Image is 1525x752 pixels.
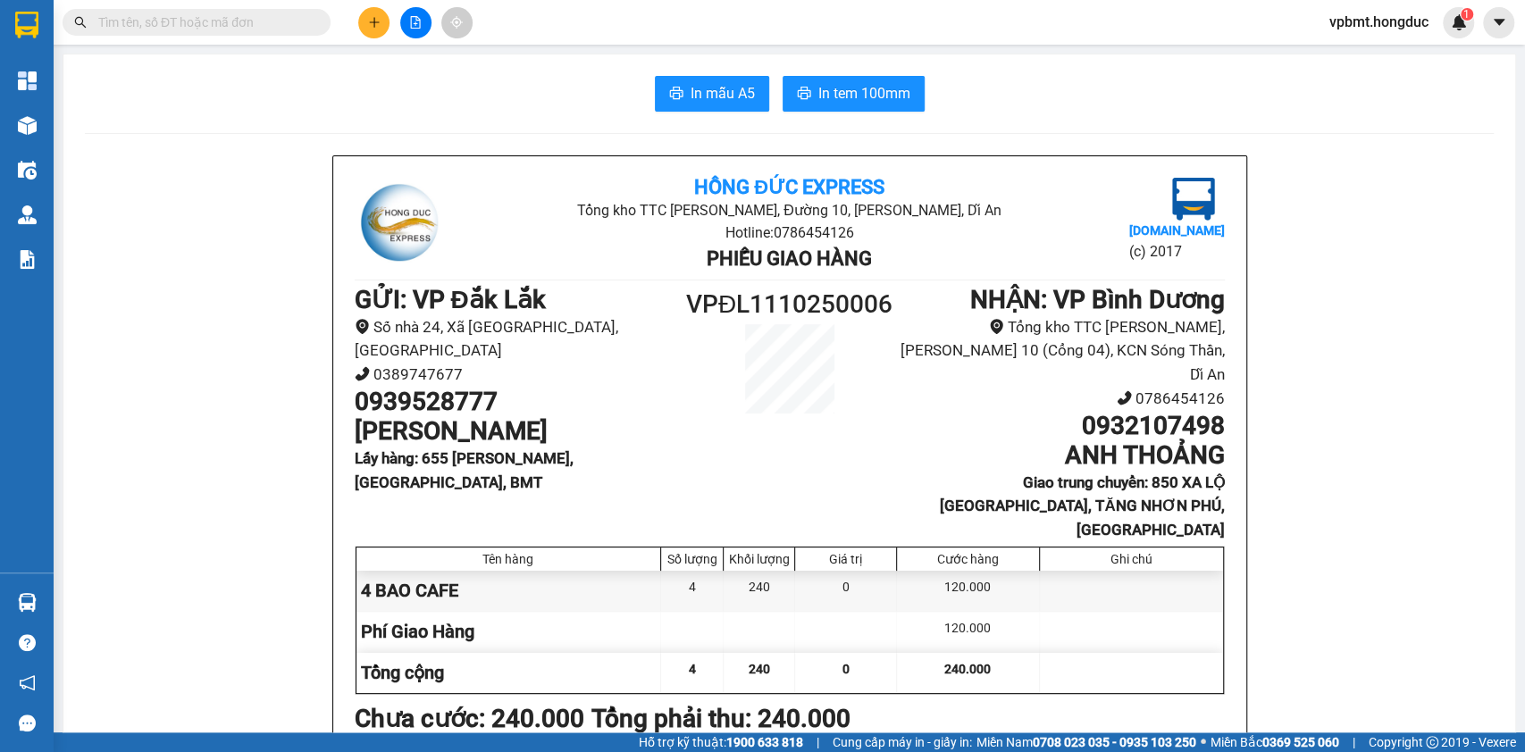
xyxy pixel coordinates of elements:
[897,571,1039,611] div: 120.000
[355,449,574,491] b: Lấy hàng : 655 [PERSON_NAME], [GEOGRAPHIC_DATA], BMT
[691,82,755,104] span: In mẫu A5
[368,16,381,29] span: plus
[355,366,370,381] span: phone
[728,552,790,566] div: Khối lượng
[355,178,444,267] img: logo.jpg
[898,315,1224,387] li: Tổng kho TTC [PERSON_NAME], [PERSON_NAME] 10 (Cổng 04), KCN Sóng Thần, Dĩ An
[18,205,37,224] img: warehouse-icon
[661,571,724,611] div: 4
[666,552,718,566] div: Số lượng
[356,571,662,611] div: 4 BAO CAFE
[355,315,681,363] li: Số nhà 24, Xã [GEOGRAPHIC_DATA], [GEOGRAPHIC_DATA]
[358,7,390,38] button: plus
[1262,735,1339,749] strong: 0369 525 060
[74,16,87,29] span: search
[441,7,473,38] button: aim
[1044,552,1219,566] div: Ghi chú
[1128,240,1224,263] li: (c) 2017
[639,732,803,752] span: Hỗ trợ kỹ thuật:
[797,86,811,103] span: printer
[818,82,910,104] span: In tem 100mm
[409,16,422,29] span: file-add
[669,86,683,103] span: printer
[18,593,37,612] img: warehouse-icon
[355,285,546,314] b: GỬI : VP Đắk Lắk
[1128,223,1224,238] b: [DOMAIN_NAME]
[1451,14,1467,30] img: icon-new-feature
[1033,735,1196,749] strong: 0708 023 035 - 0935 103 250
[749,662,770,676] span: 240
[361,552,657,566] div: Tên hàng
[833,732,972,752] span: Cung cấp máy in - giấy in:
[19,714,36,731] span: message
[783,76,925,112] button: printerIn tem 100mm
[989,319,1004,334] span: environment
[1426,736,1438,748] span: copyright
[356,612,662,652] div: Phí Giao Hàng
[1211,732,1339,752] span: Miền Bắc
[18,161,37,180] img: warehouse-icon
[724,571,795,611] div: 240
[400,7,432,38] button: file-add
[355,416,681,447] h1: [PERSON_NAME]
[18,116,37,135] img: warehouse-icon
[499,199,1079,221] li: Tổng kho TTC [PERSON_NAME], Đường 10, [PERSON_NAME], Dĩ An
[1463,8,1470,21] span: 1
[1353,732,1355,752] span: |
[694,176,884,198] b: Hồng Đức Express
[817,732,819,752] span: |
[19,634,36,651] span: question-circle
[842,662,850,676] span: 0
[499,221,1079,244] li: Hotline: 0786454126
[689,662,696,676] span: 4
[1491,14,1507,30] span: caret-down
[591,704,850,733] b: Tổng phải thu: 240.000
[361,662,444,683] span: Tổng cộng
[970,285,1225,314] b: NHẬN : VP Bình Dương
[976,732,1196,752] span: Miền Nam
[1461,8,1473,21] sup: 1
[98,13,309,32] input: Tìm tên, số ĐT hoặc mã đơn
[18,71,37,90] img: dashboard-icon
[726,735,803,749] strong: 1900 633 818
[450,16,463,29] span: aim
[1172,178,1215,221] img: logo.jpg
[1201,739,1206,746] span: ⚪️
[355,319,370,334] span: environment
[898,387,1224,411] li: 0786454126
[681,285,899,324] h1: VPĐL1110250006
[655,76,769,112] button: printerIn mẫu A5
[898,411,1224,441] h1: 0932107498
[940,473,1224,539] b: Giao trung chuyển: 850 XA LỘ [GEOGRAPHIC_DATA], TĂNG NHƠN PHÚ, [GEOGRAPHIC_DATA]
[707,247,872,270] b: Phiếu giao hàng
[898,440,1224,471] h1: ANH THOẢNG
[1315,11,1443,33] span: vpbmt.hongduc
[944,662,991,676] span: 240.000
[18,250,37,269] img: solution-icon
[355,704,584,733] b: Chưa cước : 240.000
[1483,7,1514,38] button: caret-down
[800,552,892,566] div: Giá trị
[15,12,38,38] img: logo-vxr
[355,363,681,387] li: 0389747677
[19,674,36,691] span: notification
[355,387,681,417] h1: 0939528777
[901,552,1034,566] div: Cước hàng
[897,612,1039,652] div: 120.000
[795,571,897,611] div: 0
[1117,390,1132,405] span: phone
